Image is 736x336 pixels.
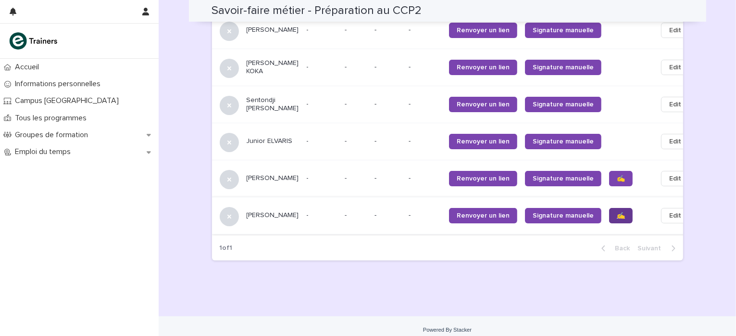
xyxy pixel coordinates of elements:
span: ✍️ [617,175,625,182]
p: - [345,24,349,34]
p: - [409,211,441,220]
a: Renvoyer un lien [449,60,517,75]
span: Back [610,245,630,252]
span: Renvoyer un lien [457,101,510,108]
a: ✍️ [609,171,633,186]
button: Back [594,244,634,253]
span: Signature manuelle [533,27,594,34]
a: ✍️ [609,208,633,223]
span: Signature manuelle [533,175,594,182]
span: Signature manuelle [533,138,594,145]
tr: [PERSON_NAME] KOKA--- --Renvoyer un lienSignature manuelleEdit [212,49,705,86]
p: - [374,174,401,182]
a: Renvoyer un lien [449,171,517,186]
span: ✍️ [617,212,625,219]
p: - [307,63,337,71]
p: - [374,137,401,145]
p: - [345,172,349,182]
p: Junior ELVARIS [247,137,299,145]
p: [PERSON_NAME] [247,174,299,182]
span: Edit [669,26,681,35]
a: Renvoyer un lien [449,208,517,223]
p: Sentondji [PERSON_NAME] [247,96,299,113]
p: - [307,211,337,220]
span: Renvoyer un lien [457,212,510,219]
p: - [374,211,401,220]
span: Renvoyer un lien [457,64,510,71]
tr: [PERSON_NAME]--- --Renvoyer un lienSignature manuelle✍️Edit [212,160,705,197]
p: - [307,100,337,108]
button: Edit [661,208,689,223]
span: Edit [669,63,681,72]
p: - [374,26,401,34]
p: - [409,174,441,182]
h2: Savoir-faire métier - Préparation au CCP2 [212,4,422,18]
tr: Junior ELVARIS--- --Renvoyer un lienSignature manuelleEdit [212,123,705,160]
button: Edit [661,23,689,38]
p: - [307,26,337,34]
a: Renvoyer un lien [449,134,517,149]
a: Signature manuelle [525,134,601,149]
p: - [307,174,337,182]
p: - [345,98,349,108]
p: [PERSON_NAME] [247,26,299,34]
p: Tous les programmes [11,114,94,123]
a: Powered By Stacker [423,327,472,333]
span: Renvoyer un lien [457,138,510,145]
button: Edit [661,134,689,149]
tr: [PERSON_NAME]--- --Renvoyer un lienSignature manuelle✍️Edit [212,197,705,234]
span: Edit [669,137,681,146]
a: Signature manuelle [525,60,601,75]
p: - [345,135,349,145]
p: Accueil [11,63,47,72]
p: 1 of 1 [212,236,240,260]
span: Edit [669,174,681,183]
span: Renvoyer un lien [457,175,510,182]
p: Campus [GEOGRAPHIC_DATA] [11,96,126,105]
p: Emploi du temps [11,147,78,156]
span: Next [638,245,667,252]
button: Edit [661,171,689,186]
a: Signature manuelle [525,171,601,186]
span: Edit [669,211,681,220]
a: Renvoyer un lien [449,23,517,38]
span: Signature manuelle [533,64,594,71]
button: Next [634,244,683,253]
p: - [345,61,349,71]
p: - [374,100,401,108]
a: Signature manuelle [525,23,601,38]
span: Signature manuelle [533,101,594,108]
p: - [374,63,401,71]
tr: [PERSON_NAME]--- --Renvoyer un lienSignature manuelleEdit [212,12,705,49]
tr: Sentondji [PERSON_NAME]--- --Renvoyer un lienSignature manuelleEdit [212,86,705,123]
a: Signature manuelle [525,208,601,223]
p: - [409,137,441,145]
p: - [409,26,441,34]
p: - [409,63,441,71]
span: Edit [669,100,681,109]
a: Renvoyer un lien [449,97,517,112]
p: - [345,209,349,220]
p: [PERSON_NAME] KOKA [247,59,299,76]
p: - [307,137,337,145]
p: - [409,100,441,108]
p: Groupes de formation [11,130,96,140]
p: Informations personnelles [11,79,108,89]
span: Signature manuelle [533,212,594,219]
span: Renvoyer un lien [457,27,510,34]
p: [PERSON_NAME] [247,211,299,220]
button: Edit [661,60,689,75]
a: Signature manuelle [525,97,601,112]
img: K0CqGN7SDeD6s4JG8KQk [8,31,61,51]
button: Edit [661,97,689,112]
